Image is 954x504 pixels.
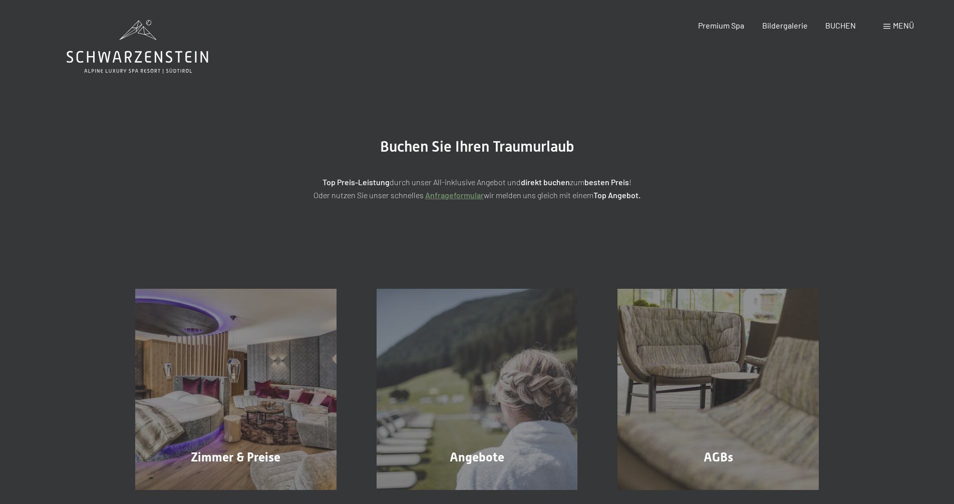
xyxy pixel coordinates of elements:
[115,289,357,490] a: Buchung Zimmer & Preise
[323,177,390,187] strong: Top Preis-Leistung
[597,289,839,490] a: Buchung AGBs
[704,450,733,464] span: AGBs
[191,450,280,464] span: Zimmer & Preise
[762,21,808,30] a: Bildergalerie
[227,176,728,201] p: durch unser All-inklusive Angebot und zum ! Oder nutzen Sie unser schnelles wir melden uns gleich...
[380,138,574,155] span: Buchen Sie Ihren Traumurlaub
[425,190,484,200] a: Anfrageformular
[825,21,856,30] a: BUCHEN
[893,21,914,30] span: Menü
[521,177,570,187] strong: direkt buchen
[593,190,641,200] strong: Top Angebot.
[698,21,744,30] a: Premium Spa
[584,177,629,187] strong: besten Preis
[357,289,598,490] a: Buchung Angebote
[450,450,504,464] span: Angebote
